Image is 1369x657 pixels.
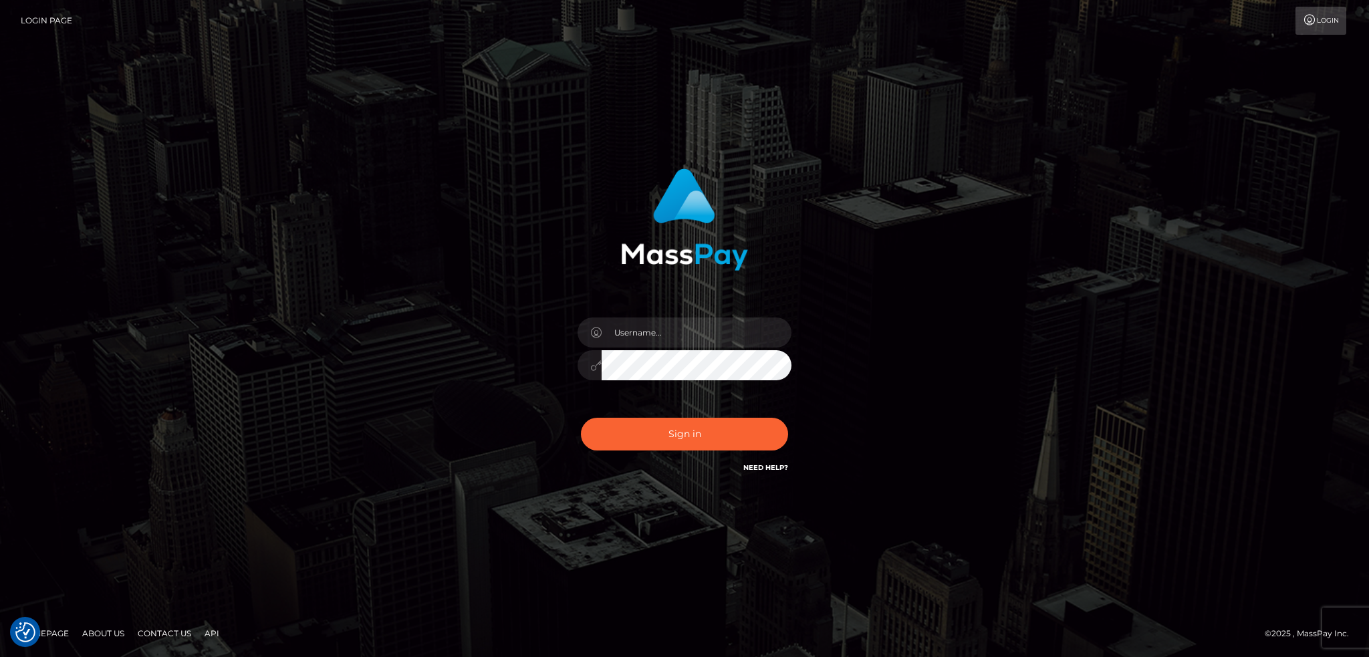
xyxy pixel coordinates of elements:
[15,623,74,644] a: Homepage
[743,463,788,472] a: Need Help?
[581,418,788,450] button: Sign in
[1295,7,1346,35] a: Login
[1265,626,1359,641] div: © 2025 , MassPay Inc.
[132,623,197,644] a: Contact Us
[199,623,225,644] a: API
[602,317,791,348] input: Username...
[21,7,72,35] a: Login Page
[15,622,35,642] button: Consent Preferences
[15,622,35,642] img: Revisit consent button
[621,168,748,271] img: MassPay Login
[77,623,130,644] a: About Us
